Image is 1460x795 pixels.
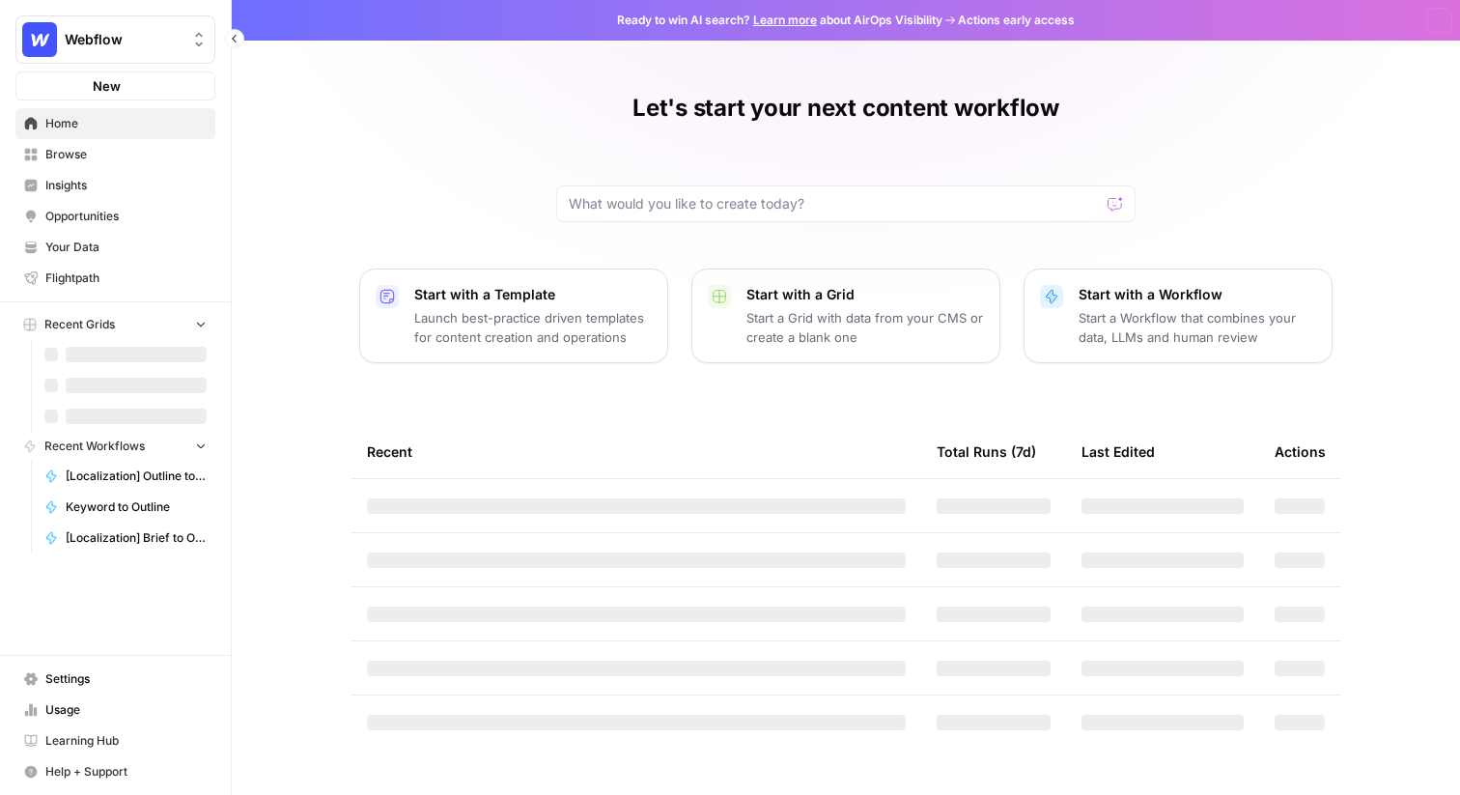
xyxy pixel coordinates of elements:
[691,269,1000,363] button: Start with a GridStart a Grid with data from your CMS or create a blank one
[746,285,984,304] p: Start with a Grid
[45,670,207,688] span: Settings
[15,756,215,787] button: Help + Support
[1079,308,1316,347] p: Start a Workflow that combines your data, LLMs and human review
[45,239,207,256] span: Your Data
[367,425,906,478] div: Recent
[1275,425,1326,478] div: Actions
[93,76,121,96] span: New
[1024,269,1333,363] button: Start with a WorkflowStart a Workflow that combines your data, LLMs and human review
[45,146,207,163] span: Browse
[44,316,115,333] span: Recent Grids
[45,208,207,225] span: Opportunities
[65,30,182,49] span: Webflow
[15,170,215,201] a: Insights
[36,492,215,523] a: Keyword to Outline
[45,732,207,750] span: Learning Hub
[66,498,207,516] span: Keyword to Outline
[15,664,215,695] a: Settings
[15,108,215,139] a: Home
[15,310,215,339] button: Recent Grids
[632,93,1059,124] h1: Let's start your next content workflow
[15,139,215,170] a: Browse
[15,432,215,461] button: Recent Workflows
[937,425,1036,478] div: Total Runs (7d)
[15,263,215,294] a: Flightpath
[15,15,215,64] button: Workspace: Webflow
[15,71,215,100] button: New
[66,529,207,547] span: [Localization] Brief to Outline
[36,523,215,554] a: [Localization] Brief to Outline
[414,285,652,304] p: Start with a Template
[45,270,207,287] span: Flightpath
[617,12,942,29] span: Ready to win AI search? about AirOps Visibility
[45,763,207,781] span: Help + Support
[1081,425,1155,478] div: Last Edited
[958,12,1075,29] span: Actions early access
[22,22,57,57] img: Webflow Logo
[45,701,207,719] span: Usage
[359,269,668,363] button: Start with a TemplateLaunch best-practice driven templates for content creation and operations
[66,468,207,485] span: [Localization] Outline to Article
[746,308,984,347] p: Start a Grid with data from your CMS or create a blank one
[414,308,652,347] p: Launch best-practice driven templates for content creation and operations
[15,695,215,725] a: Usage
[753,13,817,27] a: Learn more
[45,177,207,194] span: Insights
[44,438,145,455] span: Recent Workflows
[15,201,215,232] a: Opportunities
[15,725,215,756] a: Learning Hub
[15,232,215,263] a: Your Data
[45,115,207,132] span: Home
[569,194,1100,213] input: What would you like to create today?
[36,461,215,492] a: [Localization] Outline to Article
[1079,285,1316,304] p: Start with a Workflow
